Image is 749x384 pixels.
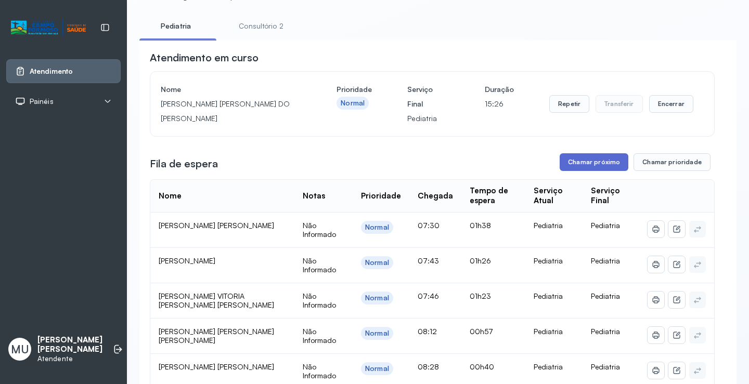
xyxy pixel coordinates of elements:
button: Chamar prioridade [634,153,711,171]
span: Painéis [30,97,54,106]
p: [PERSON_NAME] [PERSON_NAME] DO [PERSON_NAME] [161,97,301,126]
div: Normal [365,329,389,338]
span: Não Informado [303,362,336,380]
h4: Prioridade [337,82,372,97]
span: 01h26 [470,256,491,265]
div: Serviço Atual [534,186,574,206]
a: Atendimento [15,66,112,76]
div: Chegada [418,191,453,201]
div: Pediatria [534,362,574,372]
p: [PERSON_NAME] [PERSON_NAME] [37,335,102,355]
h4: Duração [485,82,514,97]
h4: Nome [161,82,301,97]
span: Atendimento [30,67,73,76]
p: 15:26 [485,97,514,111]
span: 07:30 [418,221,440,230]
span: 08:28 [418,362,439,371]
button: Encerrar [649,95,693,113]
span: Pediatria [591,292,620,300]
span: [PERSON_NAME] [159,256,215,265]
span: 07:46 [418,292,439,300]
p: Pediatria [407,111,449,126]
span: 01h23 [470,292,491,300]
div: Normal [365,294,389,302]
h3: Atendimento em curso [150,50,259,65]
span: 08:12 [418,327,437,336]
button: Transferir [596,95,643,113]
span: Pediatria [591,221,620,230]
div: Pediatria [534,256,574,266]
span: 01h38 [470,221,491,230]
div: Pediatria [534,221,574,230]
div: Nome [159,191,182,201]
a: Pediatria [139,18,212,35]
span: [PERSON_NAME] [PERSON_NAME] [159,362,274,371]
div: Pediatria [534,327,574,336]
button: Repetir [549,95,589,113]
div: Normal [365,258,389,267]
span: 07:43 [418,256,439,265]
span: Pediatria [591,362,620,371]
div: Tempo de espera [470,186,517,206]
span: Pediatria [591,327,620,336]
h3: Fila de espera [150,156,218,171]
span: 00h57 [470,327,493,336]
p: Atendente [37,354,102,363]
span: Não Informado [303,292,336,310]
span: 00h40 [470,362,494,371]
div: Normal [341,99,365,108]
span: Não Informado [303,327,336,345]
div: Normal [365,223,389,232]
div: Notas [303,191,325,201]
div: Normal [365,364,389,373]
span: [PERSON_NAME] VITORIA [PERSON_NAME] [PERSON_NAME] [159,292,274,310]
button: Chamar próximo [560,153,628,171]
span: Não Informado [303,221,336,239]
h4: Serviço Final [407,82,449,111]
div: Serviço Final [591,186,631,206]
a: Consultório 2 [225,18,298,35]
img: Logotipo do estabelecimento [11,19,86,36]
span: Não Informado [303,256,336,274]
span: [PERSON_NAME] [PERSON_NAME] [159,221,274,230]
div: Prioridade [361,191,401,201]
div: Pediatria [534,292,574,301]
span: [PERSON_NAME] [PERSON_NAME] [PERSON_NAME] [159,327,274,345]
span: Pediatria [591,256,620,265]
